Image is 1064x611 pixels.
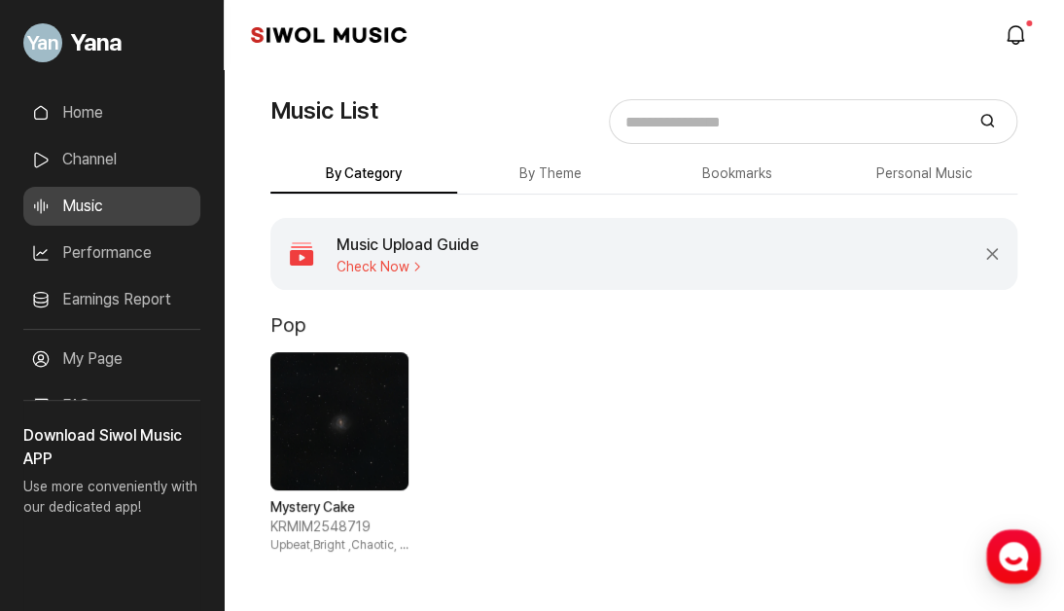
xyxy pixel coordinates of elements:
[457,156,644,194] button: By Theme
[23,140,200,179] a: Channel
[70,25,122,60] span: Yana
[831,156,1017,194] button: Personal Music
[23,187,200,226] a: Music
[270,518,408,537] span: KRMIM2548719
[270,218,967,290] a: Music Upload Guide Check Now
[288,479,336,494] span: Settings
[23,234,200,272] a: Performance
[251,449,373,498] a: Settings
[23,471,200,533] p: Use more conveniently with our dedicated app!
[161,480,219,495] span: Messages
[23,16,200,70] a: Go to My Profile
[23,93,200,132] a: Home
[998,16,1037,54] a: modal.notifications
[23,386,200,425] a: FAQ
[337,234,479,257] h4: Music Upload Guide
[337,259,479,274] span: Check Now
[270,156,457,194] button: By Category
[23,424,200,471] h3: Download Siwol Music APP
[270,498,408,518] strong: Mystery Cake
[23,340,200,378] a: My Page
[6,449,128,498] a: Home
[270,352,408,554] div: 1 / 1
[644,156,831,194] button: Bookmarks
[23,280,200,319] a: Earnings Report
[270,537,408,554] span: Upbeat,Bright , Chaotic, Excited
[270,313,306,337] h2: Pop
[982,244,1002,264] button: Close Banner
[50,479,84,494] span: Home
[270,93,378,128] h1: Music List
[616,108,964,136] input: Search for music
[128,449,251,498] a: Messages
[286,238,317,270] img: 아이콘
